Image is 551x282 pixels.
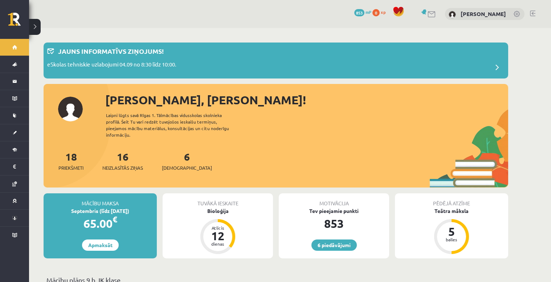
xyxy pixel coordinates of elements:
[102,150,143,172] a: 16Neizlasītās ziņas
[44,207,157,215] div: Septembris (līdz [DATE])
[366,9,371,15] span: mP
[44,215,157,232] div: 65.00
[395,207,508,215] div: Teātra māksla
[372,9,380,16] span: 0
[311,239,357,251] a: 6 piedāvājumi
[163,207,273,255] a: Bioloģija Atlicis 12 dienas
[372,9,389,15] a: 0 xp
[395,193,508,207] div: Pēdējā atzīme
[207,242,229,246] div: dienas
[58,150,83,172] a: 18Priekšmeti
[162,164,212,172] span: [DEMOGRAPHIC_DATA]
[441,237,462,242] div: balles
[354,9,364,16] span: 853
[105,91,508,109] div: [PERSON_NAME], [PERSON_NAME]!
[44,193,157,207] div: Mācību maksa
[279,193,389,207] div: Motivācija
[162,150,212,172] a: 6[DEMOGRAPHIC_DATA]
[58,164,83,172] span: Priekšmeti
[163,193,273,207] div: Tuvākā ieskaite
[279,215,389,232] div: 853
[113,214,117,225] span: €
[395,207,508,255] a: Teātra māksla 5 balles
[441,226,462,237] div: 5
[47,60,176,70] p: eSkolas tehniskie uzlabojumi 04.09 no 8:30 līdz 10:00.
[82,239,119,251] a: Apmaksāt
[354,9,371,15] a: 853 mP
[58,46,164,56] p: Jauns informatīvs ziņojums!
[449,11,456,18] img: Daniela Estere Smoroģina
[163,207,273,215] div: Bioloģija
[102,164,143,172] span: Neizlasītās ziņas
[106,112,242,138] div: Laipni lūgts savā Rīgas 1. Tālmācības vidusskolas skolnieka profilā. Šeit Tu vari redzēt tuvojošo...
[279,207,389,215] div: Tev pieejamie punkti
[381,9,385,15] span: xp
[8,13,29,31] a: Rīgas 1. Tālmācības vidusskola
[207,230,229,242] div: 12
[461,10,506,17] a: [PERSON_NAME]
[207,226,229,230] div: Atlicis
[47,46,505,75] a: Jauns informatīvs ziņojums! eSkolas tehniskie uzlabojumi 04.09 no 8:30 līdz 10:00.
